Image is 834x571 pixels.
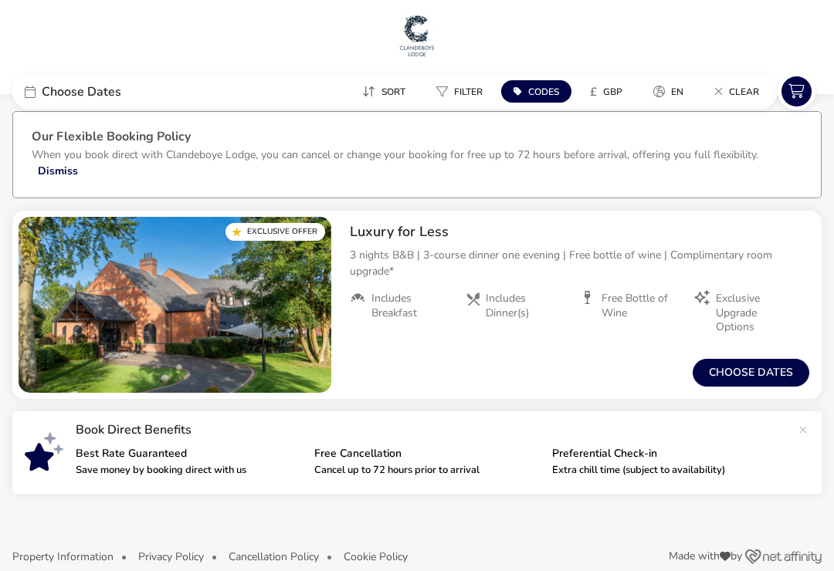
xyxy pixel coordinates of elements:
[32,147,758,162] p: When you book direct with Clandeboye Lodge, you can cancel or change your booking for free up to ...
[552,448,778,459] p: Preferential Check-in
[528,86,559,98] span: Codes
[501,80,578,103] naf-pibe-menu-bar-item: Codes
[19,217,331,393] swiper-slide: 1 / 1
[32,130,802,147] h3: Our Flexible Booking Policy
[501,80,571,103] button: Codes
[602,292,683,319] span: Free Bottle of Wine
[76,448,302,459] p: Best Rate Guaranteed
[552,465,778,475] p: Extra chill time (subject to availability)
[337,211,822,346] div: Luxury for Less3 nights B&B | 3-course dinner one evening | Free bottle of wine | Complimentary r...
[669,551,742,562] span: Made with by
[350,223,809,241] h2: Luxury for Less
[229,551,319,563] button: Cancellation Policy
[12,551,114,563] button: Property Information
[314,448,541,459] p: Free Cancellation
[578,80,635,103] button: £GBP
[641,80,702,103] naf-pibe-menu-bar-item: en
[76,465,302,475] p: Save money by booking direct with us
[693,359,809,387] button: Choose dates
[138,551,204,563] button: Privacy Policy
[76,424,791,436] p: Book Direct Benefits
[314,465,541,475] p: Cancel up to 72 hours prior to arrival
[424,80,495,103] button: Filter
[603,86,622,98] span: GBP
[225,223,325,241] div: Exclusive Offer
[398,12,436,59] img: Main Website
[590,84,597,100] i: £
[38,163,78,179] button: Dismiss
[578,80,641,103] naf-pibe-menu-bar-item: £GBP
[344,551,408,563] button: Cookie Policy
[486,292,568,319] span: Includes Dinner(s)
[702,80,771,103] button: Clear
[12,73,244,110] div: Choose Dates
[371,292,453,319] span: Includes Breakfast
[729,86,759,98] span: Clear
[42,86,121,98] span: Choose Dates
[424,80,501,103] naf-pibe-menu-bar-item: Filter
[702,80,778,103] naf-pibe-menu-bar-item: Clear
[381,86,405,98] span: Sort
[716,292,797,334] span: Exclusive Upgrade Options
[350,247,809,279] p: 3 nights B&B | 3-course dinner one evening | Free bottle of wine | Complimentary room upgrade*
[454,86,483,98] span: Filter
[350,80,418,103] button: Sort
[641,80,696,103] button: en
[671,86,683,98] span: en
[350,80,424,103] naf-pibe-menu-bar-item: Sort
